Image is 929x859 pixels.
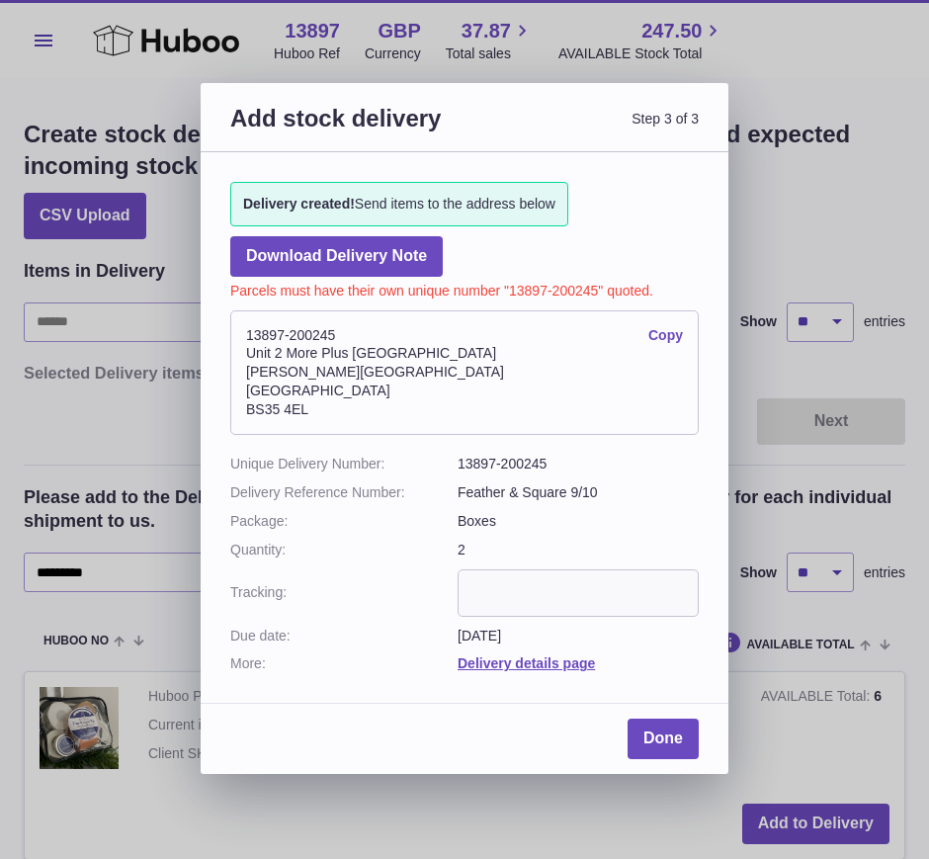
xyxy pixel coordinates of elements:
dd: 13897-200245 [458,455,699,473]
h3: Add stock delivery [230,103,464,157]
p: Parcels must have their own unique number "13897-200245" quoted. [230,277,699,301]
a: Copy [648,326,683,345]
dd: Feather & Square 9/10 [458,483,699,502]
dt: Due date: [230,627,458,645]
span: Send items to the address below [243,195,555,214]
a: Download Delivery Note [230,236,443,277]
strong: Delivery created! [243,196,355,212]
dt: Unique Delivery Number: [230,455,458,473]
dt: Tracking: [230,569,458,617]
a: Done [628,719,699,759]
dd: [DATE] [458,627,699,645]
dt: More: [230,654,458,673]
span: Step 3 of 3 [464,103,699,157]
dd: Boxes [458,512,699,531]
address: 13897-200245 Unit 2 More Plus [GEOGRAPHIC_DATA] [PERSON_NAME][GEOGRAPHIC_DATA] [GEOGRAPHIC_DATA] ... [230,310,699,435]
dd: 2 [458,541,699,559]
dt: Quantity: [230,541,458,559]
a: Delivery details page [458,655,595,671]
dt: Delivery Reference Number: [230,483,458,502]
dt: Package: [230,512,458,531]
